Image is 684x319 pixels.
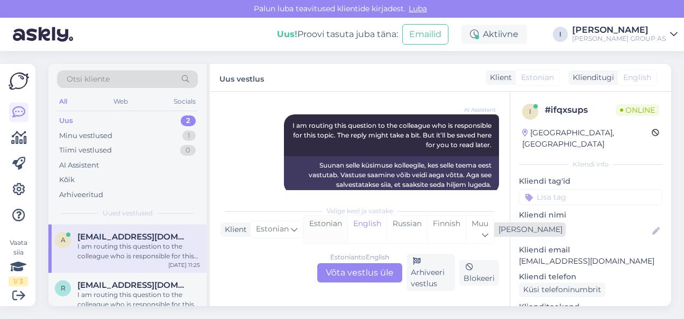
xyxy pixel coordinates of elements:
img: Askly Logo [9,73,29,90]
span: AI Assistent [455,106,496,114]
span: English [623,72,651,83]
b: Uus! [277,29,297,39]
div: Proovi tasuta juba täna: [277,28,398,41]
div: 2 [181,115,196,126]
div: Klient [486,72,512,83]
div: Arhiveeri vestlus [407,254,455,291]
div: I am routing this question to the colleague who is responsible for this topic. The reply might ta... [77,242,200,261]
div: [PERSON_NAME] GROUP AS [572,34,666,43]
div: Minu vestlused [59,130,112,141]
span: i [529,107,531,115]
span: riho@viimistlusteenused.eu [77,280,189,290]
span: a [61,236,66,244]
div: [DATE] 11:25 [168,261,200,269]
div: 1 [182,130,196,141]
div: Aktiivne [461,25,527,44]
input: Lisa tag [519,189,662,205]
p: [EMAIL_ADDRESS][DOMAIN_NAME] [519,256,662,267]
span: Estonian [521,72,554,83]
span: Muu [472,219,488,228]
label: Uus vestlus [219,70,264,85]
a: [PERSON_NAME][PERSON_NAME] GROUP AS [572,26,678,43]
div: All [57,95,69,108]
div: English [347,216,387,243]
div: AI Assistent [59,160,99,171]
p: Kliendi email [519,244,662,256]
div: Estonian to English [330,252,389,262]
div: 1 / 3 [9,277,28,286]
span: I am routing this question to the colleague who is responsible for this topic. The reply might ta... [293,121,493,149]
div: [PERSON_NAME] [572,26,666,34]
div: Estonian [304,216,347,243]
div: Klient [220,224,247,235]
p: Kliendi nimi [519,209,662,221]
p: Klienditeekond [519,301,662,313]
div: # ifqxsups [545,104,616,117]
span: Luba [405,4,430,13]
span: argo@sakusporting.ee [77,232,189,242]
button: Emailid [402,24,448,45]
div: Võta vestlus üle [317,263,402,282]
p: Kliendi telefon [519,271,662,282]
div: Blokeeri [459,260,499,286]
div: Socials [172,95,198,108]
div: Web [111,95,130,108]
div: Arhiveeritud [59,190,103,200]
div: 0 [180,145,196,156]
div: Valige keel ja vastake [220,206,499,216]
p: Kliendi tag'id [519,176,662,187]
div: Suunan selle küsimuse kolleegile, kes selle teema eest vastutab. Vastuse saamine võib veidi aega ... [284,156,499,194]
div: Russian [387,216,427,243]
span: Otsi kliente [67,74,110,85]
div: I [553,27,568,42]
span: Online [616,104,659,116]
div: Kõik [59,175,75,185]
span: r [61,284,66,292]
div: Küsi telefoninumbrit [519,282,605,297]
input: Lisa nimi [519,226,650,237]
div: Kliendi info [519,160,662,169]
div: Klienditugi [568,72,614,83]
span: Uued vestlused [103,208,153,218]
div: Vaata siia [9,238,28,286]
div: Uus [59,115,73,126]
div: I am routing this question to the colleague who is responsible for this topic. The reply might ta... [77,290,200,309]
div: [GEOGRAPHIC_DATA], [GEOGRAPHIC_DATA] [522,127,652,150]
span: Estonian [256,223,289,235]
div: Finnish [427,216,466,243]
div: [PERSON_NAME] [494,224,562,235]
div: Tiimi vestlused [59,145,112,156]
